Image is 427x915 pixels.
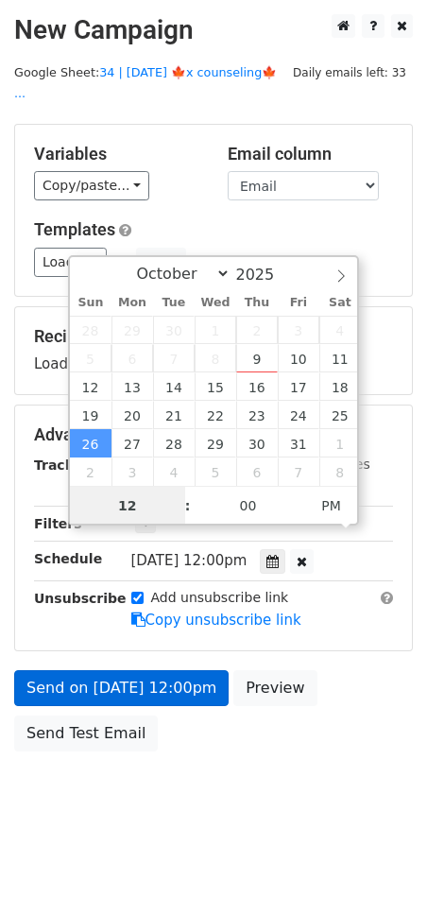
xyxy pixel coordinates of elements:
a: Copy unsubscribe link [131,612,301,629]
label: Add unsubscribe link [151,588,289,608]
span: Daily emails left: 33 [286,62,413,83]
span: October 22, 2025 [195,401,236,429]
span: October 18, 2025 [319,372,361,401]
span: October 4, 2025 [319,316,361,344]
span: October 16, 2025 [236,372,278,401]
span: October 23, 2025 [236,401,278,429]
span: October 27, 2025 [111,429,153,457]
span: Click to toggle [305,487,357,525]
span: October 24, 2025 [278,401,319,429]
span: October 21, 2025 [153,401,195,429]
label: UTM Codes [296,455,369,475]
span: November 3, 2025 [111,457,153,486]
span: October 8, 2025 [195,344,236,372]
span: : [185,487,191,525]
input: Hour [70,487,185,525]
a: Copy/paste... [34,171,149,200]
span: October 30, 2025 [236,429,278,457]
strong: Unsubscribe [34,591,127,606]
span: Wed [195,297,236,309]
div: Loading... [34,326,393,375]
h5: Advanced [34,424,393,445]
span: November 5, 2025 [195,457,236,486]
a: Load... [34,248,107,277]
span: November 4, 2025 [153,457,195,486]
span: October 31, 2025 [278,429,319,457]
h2: New Campaign [14,14,413,46]
span: November 2, 2025 [70,457,111,486]
strong: Filters [34,516,82,531]
span: October 6, 2025 [111,344,153,372]
span: October 20, 2025 [111,401,153,429]
span: October 26, 2025 [70,429,111,457]
span: Thu [236,297,278,309]
span: September 28, 2025 [70,316,111,344]
span: September 30, 2025 [153,316,195,344]
span: October 28, 2025 [153,429,195,457]
strong: Schedule [34,551,102,566]
span: September 29, 2025 [111,316,153,344]
span: Sat [319,297,361,309]
span: October 29, 2025 [195,429,236,457]
span: November 1, 2025 [319,429,361,457]
span: October 25, 2025 [319,401,361,429]
span: October 5, 2025 [70,344,111,372]
span: October 3, 2025 [278,316,319,344]
span: October 1, 2025 [195,316,236,344]
span: October 14, 2025 [153,372,195,401]
span: Sun [70,297,111,309]
input: Year [231,266,299,284]
a: Preview [233,670,316,706]
span: November 8, 2025 [319,457,361,486]
h5: Email column [228,144,393,164]
span: [DATE] 12:00pm [131,552,248,569]
span: October 7, 2025 [153,344,195,372]
a: Send on [DATE] 12:00pm [14,670,229,706]
span: November 6, 2025 [236,457,278,486]
iframe: Chat Widget [333,824,427,915]
span: October 15, 2025 [195,372,236,401]
a: Send Test Email [14,716,158,751]
h5: Recipients [34,326,393,347]
input: Minute [191,487,306,525]
span: October 19, 2025 [70,401,111,429]
span: October 10, 2025 [278,344,319,372]
h5: Variables [34,144,199,164]
button: Save [136,248,185,277]
small: Google Sheet: [14,65,277,101]
span: October 11, 2025 [319,344,361,372]
a: Templates [34,219,115,239]
span: Tue [153,297,195,309]
span: October 2, 2025 [236,316,278,344]
strong: Tracking [34,457,97,473]
span: October 9, 2025 [236,344,278,372]
span: Fri [278,297,319,309]
span: Mon [111,297,153,309]
span: November 7, 2025 [278,457,319,486]
a: 34 | [DATE] 🍁x counseling🍁 ... [14,65,277,101]
span: October 17, 2025 [278,372,319,401]
span: October 12, 2025 [70,372,111,401]
a: Daily emails left: 33 [286,65,413,79]
span: October 13, 2025 [111,372,153,401]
